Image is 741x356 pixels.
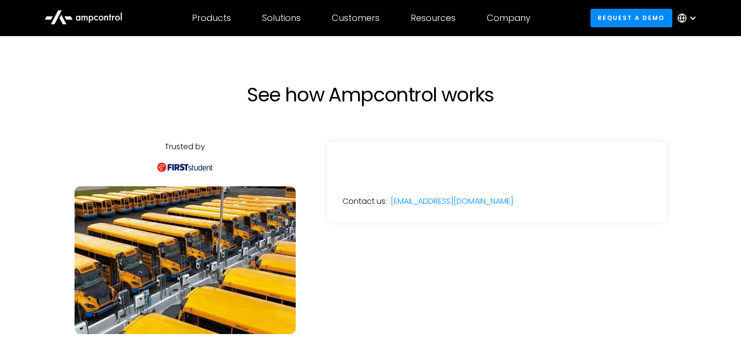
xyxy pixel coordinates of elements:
[487,13,531,23] div: Company
[262,13,301,23] div: Solutions
[332,13,380,23] div: Customers
[192,13,231,23] div: Products
[411,13,456,23] div: Resources
[156,83,585,106] h1: See how Ampcontrol works
[391,196,513,207] a: [EMAIL_ADDRESS][DOMAIN_NAME]
[342,196,387,207] div: Contact us:
[590,9,672,27] a: Request a demo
